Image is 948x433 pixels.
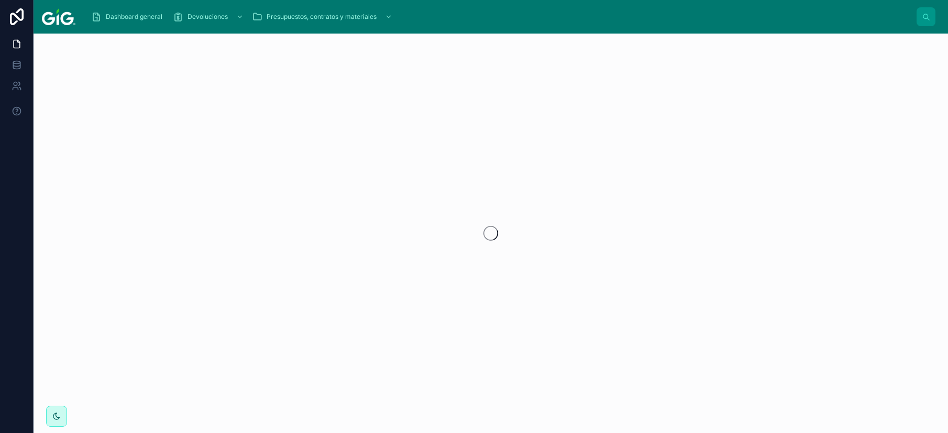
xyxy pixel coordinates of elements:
div: scrollable content [84,5,917,28]
a: Dashboard general [88,7,170,26]
span: Dashboard general [106,13,162,21]
img: App logo [42,8,75,25]
a: Devoluciones [170,7,249,26]
a: Presupuestos, contratos y materiales [249,7,398,26]
span: Devoluciones [188,13,228,21]
span: Presupuestos, contratos y materiales [267,13,377,21]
